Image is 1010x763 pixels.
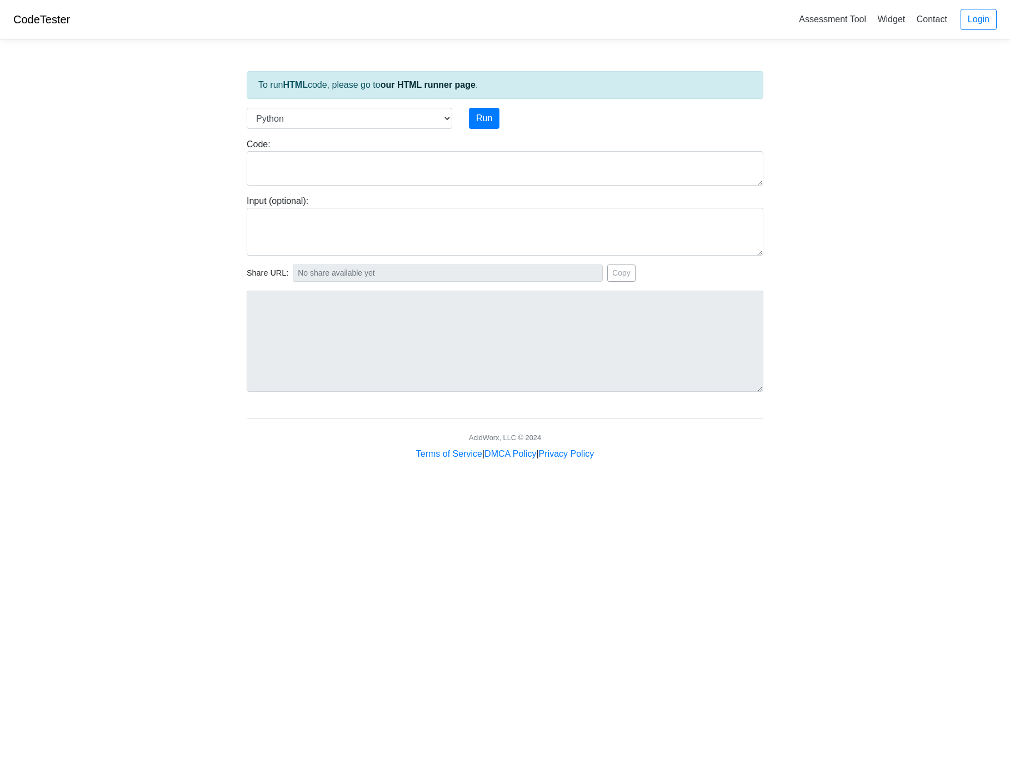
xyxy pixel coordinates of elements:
[794,10,871,28] a: Assessment Tool
[283,80,307,89] strong: HTML
[416,449,482,458] a: Terms of Service
[607,265,636,282] button: Copy
[13,13,70,26] a: CodeTester
[539,449,594,458] a: Privacy Policy
[416,447,594,461] div: | |
[484,449,536,458] a: DMCA Policy
[247,71,763,99] div: To run code, please go to .
[293,265,603,282] input: No share available yet
[381,80,476,89] a: our HTML runner page
[961,9,997,30] a: Login
[238,195,772,256] div: Input (optional):
[469,432,541,443] div: AcidWorx, LLC © 2024
[469,108,499,129] button: Run
[238,138,772,186] div: Code:
[912,10,952,28] a: Contact
[247,267,288,280] span: Share URL:
[873,10,909,28] a: Widget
